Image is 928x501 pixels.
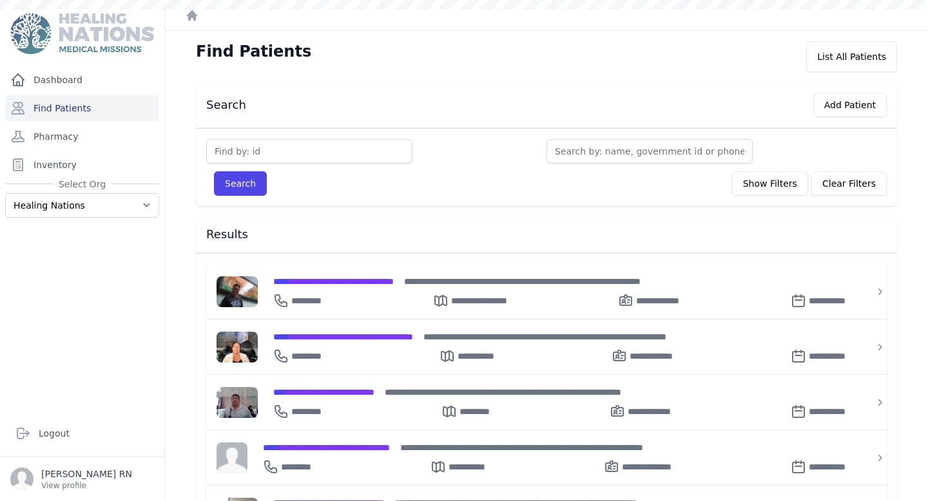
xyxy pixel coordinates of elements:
[5,152,159,178] a: Inventory
[217,332,258,363] img: wcFwSyrFSqL0QAAACV0RVh0ZGF0ZTpjcmVhdGUAMjAyMy0xMi0xOVQxODoxNzo0MyswMDowMC8W0V0AAAAldEVYdGRhdGU6bW...
[546,139,753,164] input: Search by: name, government id or phone
[10,13,153,54] img: Medical Missions EMR
[217,442,247,473] img: person-242608b1a05df3501eefc295dc1bc67a.jpg
[806,41,897,72] div: List All Patients
[206,139,412,164] input: Find by: id
[217,276,258,307] img: AFWOmgljXgXDAAAAJXRFWHRkYXRlOmNyZWF0ZQAyMDI0LTAxLTEwVDAzOjQ5OjI2KzAwOjAw0Iq4KAAAACV0RVh0ZGF0ZTptb...
[206,97,246,113] h3: Search
[5,67,159,93] a: Dashboard
[41,480,132,491] p: View profile
[214,171,267,196] button: Search
[41,468,132,480] p: [PERSON_NAME] RN
[206,227,887,242] h3: Results
[53,178,111,191] span: Select Org
[5,124,159,149] a: Pharmacy
[732,171,808,196] button: Show Filters
[217,387,258,418] img: H6wfSkw3fH1FAAAAJXRFWHRkYXRlOmNyZWF0ZQAyMDI0LTAyLTIzVDE1OjAwOjM3KzAwOjAwEnW8PgAAACV0RVh0ZGF0ZTptb...
[811,171,887,196] button: Clear Filters
[196,41,311,62] h1: Find Patients
[813,93,887,117] button: Add Patient
[10,468,154,491] a: [PERSON_NAME] RN View profile
[10,421,154,446] a: Logout
[5,95,159,121] a: Find Patients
